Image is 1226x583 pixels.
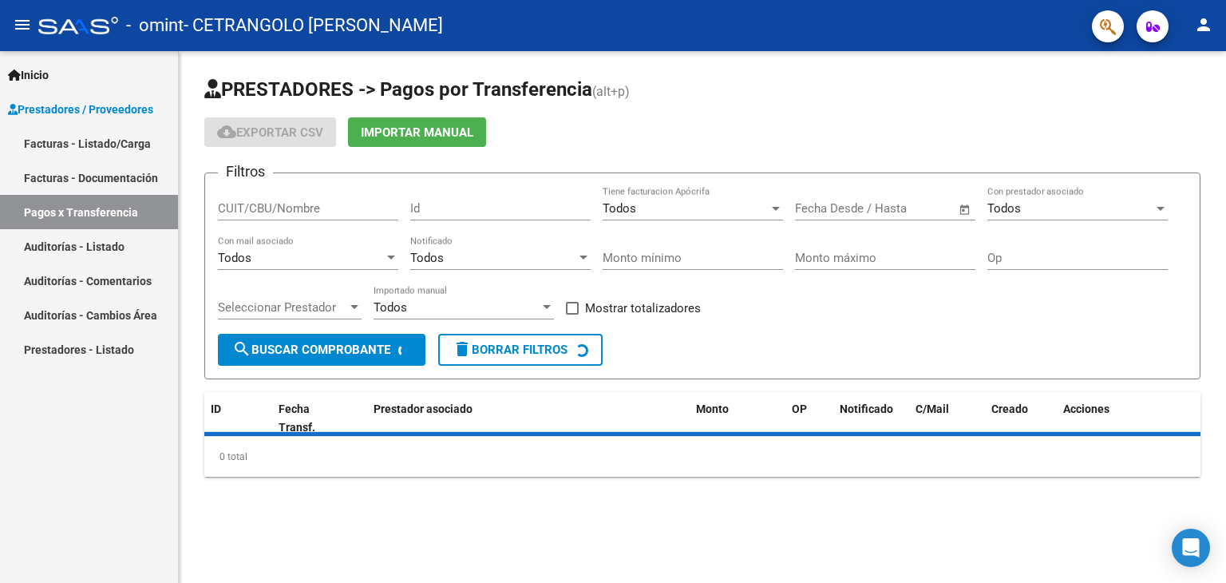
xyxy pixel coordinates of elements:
span: Todos [603,201,636,216]
span: - omint [126,8,184,43]
h3: Filtros [218,161,273,183]
mat-icon: menu [13,15,32,34]
input: Fecha fin [874,201,951,216]
button: Open calendar [956,200,975,219]
span: Todos [410,251,444,265]
mat-icon: search [232,339,251,359]
div: Open Intercom Messenger [1172,529,1210,567]
span: Seleccionar Prestador [218,300,347,315]
datatable-header-cell: C/Mail [909,392,985,445]
mat-icon: person [1194,15,1213,34]
span: Todos [374,300,407,315]
mat-icon: delete [453,339,472,359]
span: Prestador asociado [374,403,473,415]
datatable-header-cell: Creado [985,392,1057,445]
span: Creado [991,403,1028,415]
span: C/Mail [916,403,949,415]
span: PRESTADORES -> Pagos por Transferencia [204,78,592,101]
span: Borrar Filtros [453,343,568,357]
span: Todos [218,251,251,265]
input: Fecha inicio [795,201,860,216]
div: 0 total [204,437,1200,477]
datatable-header-cell: Monto [690,392,785,445]
span: Monto [696,403,729,415]
span: Exportar CSV [217,125,323,140]
span: Prestadores / Proveedores [8,101,153,118]
button: Borrar Filtros [438,334,603,366]
datatable-header-cell: Fecha Transf. [272,392,344,445]
span: Todos [987,201,1021,216]
datatable-header-cell: Acciones [1057,392,1200,445]
datatable-header-cell: ID [204,392,272,445]
span: Mostrar totalizadores [585,299,701,318]
span: (alt+p) [592,84,630,99]
button: Buscar Comprobante [218,334,425,366]
span: - CETRANGOLO [PERSON_NAME] [184,8,443,43]
span: Inicio [8,66,49,84]
datatable-header-cell: Prestador asociado [367,392,690,445]
mat-icon: cloud_download [217,122,236,141]
span: Importar Manual [361,125,473,140]
span: Notificado [840,403,893,415]
span: ID [211,403,221,415]
span: Buscar Comprobante [232,343,390,357]
span: OP [792,403,807,415]
button: Importar Manual [348,117,486,147]
span: Acciones [1063,403,1109,415]
datatable-header-cell: Notificado [833,392,909,445]
span: Fecha Transf. [279,403,315,434]
button: Exportar CSV [204,117,336,147]
datatable-header-cell: OP [785,392,833,445]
